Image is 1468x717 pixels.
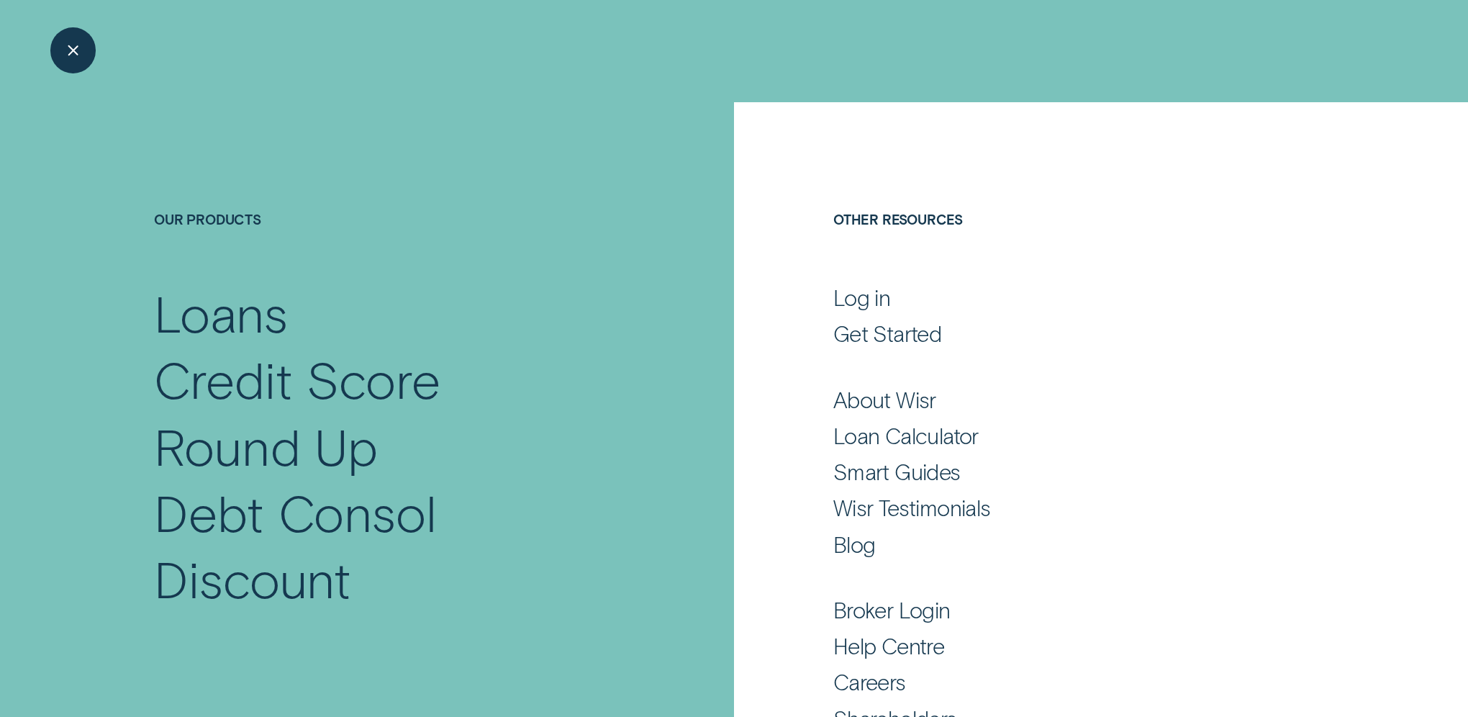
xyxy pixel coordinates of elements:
[833,494,991,521] div: Wisr Testimonials
[833,494,1313,521] a: Wisr Testimonials
[833,211,1313,280] h4: Other Resources
[833,320,1313,347] a: Get Started
[833,386,936,413] div: About Wisr
[833,531,1313,558] a: Blog
[154,412,627,479] a: Round Up
[833,668,1313,695] a: Careers
[154,279,627,346] a: Loans
[154,211,627,280] h4: Our Products
[833,320,941,347] div: Get Started
[833,284,1313,311] a: Log in
[833,422,979,449] div: Loan Calculator
[833,386,1313,413] a: About Wisr
[833,284,890,311] div: Log in
[833,458,1313,485] a: Smart Guides
[154,412,378,479] div: Round Up
[154,479,627,611] a: Debt Consol Discount
[833,632,944,659] div: Help Centre
[154,346,440,412] div: Credit Score
[833,668,906,695] div: Careers
[154,346,627,412] a: Credit Score
[833,531,876,558] div: Blog
[154,279,287,346] div: Loans
[50,27,96,73] button: Close Menu
[833,458,961,485] div: Smart Guides
[833,422,1313,449] a: Loan Calculator
[833,632,1313,659] a: Help Centre
[833,596,951,623] div: Broker Login
[833,596,1313,623] a: Broker Login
